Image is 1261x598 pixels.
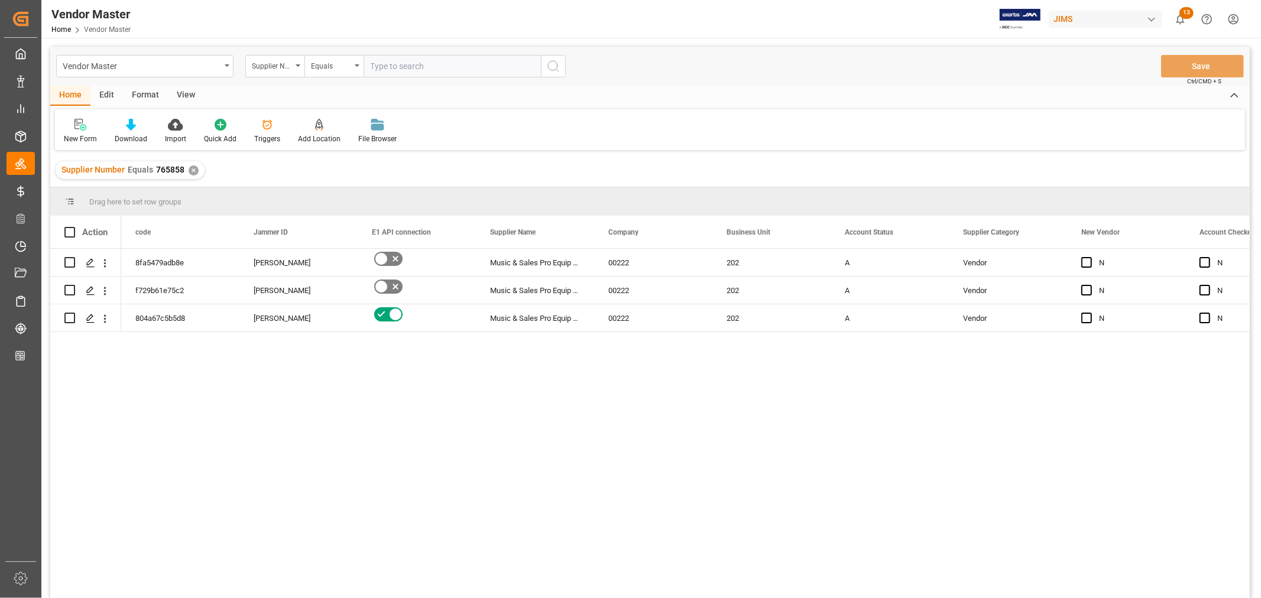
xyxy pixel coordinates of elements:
[490,228,536,236] span: Supplier Name
[50,277,121,304] div: Press SPACE to select this row.
[63,58,221,73] div: Vendor Master
[594,249,712,276] div: 00222
[51,25,71,34] a: Home
[594,304,712,331] div: 00222
[1179,7,1194,19] span: 13
[712,249,831,276] div: 202
[963,228,1019,236] span: Supplier Category
[541,55,566,77] button: search button
[128,165,153,174] span: Equals
[476,249,594,276] div: Music & Sales Pro Equip GmbH [GEOGRAPHIC_DATA]
[50,249,121,277] div: Press SPACE to select this row.
[121,249,239,276] div: 8fa5479adb8e
[845,277,935,304] div: A
[1099,305,1171,332] div: N
[476,277,594,304] div: Music & Sales Pro Equip GmbH [GEOGRAPHIC_DATA]
[204,134,236,144] div: Quick Add
[123,86,168,106] div: Format
[121,277,239,304] div: f729b61e75c2
[963,277,1053,304] div: Vendor
[254,134,280,144] div: Triggers
[64,134,97,144] div: New Form
[156,165,184,174] span: 765858
[372,228,431,236] span: E1 API connection
[51,5,131,23] div: Vendor Master
[1187,77,1221,86] span: Ctrl/CMD + S
[1099,277,1171,304] div: N
[608,228,638,236] span: Company
[845,249,935,277] div: A
[845,305,935,332] div: A
[82,227,108,238] div: Action
[254,228,288,236] span: Jammer ID
[1167,6,1194,32] button: show 13 new notifications
[61,165,125,174] span: Supplier Number
[1161,55,1244,77] button: Save
[254,277,343,304] div: [PERSON_NAME]
[845,228,893,236] span: Account Status
[364,55,541,77] input: Type to search
[254,305,343,332] div: [PERSON_NAME]
[50,86,90,106] div: Home
[56,55,234,77] button: open menu
[165,134,186,144] div: Import
[89,197,181,206] span: Drag here to set row groups
[121,304,239,331] div: 804a67c5b5d8
[712,304,831,331] div: 202
[304,55,364,77] button: open menu
[50,304,121,332] div: Press SPACE to select this row.
[358,134,397,144] div: File Browser
[1049,8,1167,30] button: JIMS
[189,165,199,175] div: ✕
[311,58,351,71] div: Equals
[1049,11,1162,28] div: JIMS
[1000,9,1040,30] img: Exertis%20JAM%20-%20Email%20Logo.jpg_1722504956.jpg
[1081,228,1120,236] span: New Vendor
[90,86,123,106] div: Edit
[727,228,770,236] span: Business Unit
[1099,249,1171,277] div: N
[712,277,831,304] div: 202
[298,134,341,144] div: Add Location
[115,134,147,144] div: Download
[963,305,1053,332] div: Vendor
[1194,6,1220,32] button: Help Center
[254,249,343,277] div: [PERSON_NAME]
[135,228,151,236] span: code
[476,304,594,331] div: Music & Sales Pro Equip GmbH [GEOGRAPHIC_DATA]
[168,86,204,106] div: View
[245,55,304,77] button: open menu
[594,277,712,304] div: 00222
[252,58,292,71] div: Supplier Number
[963,249,1053,277] div: Vendor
